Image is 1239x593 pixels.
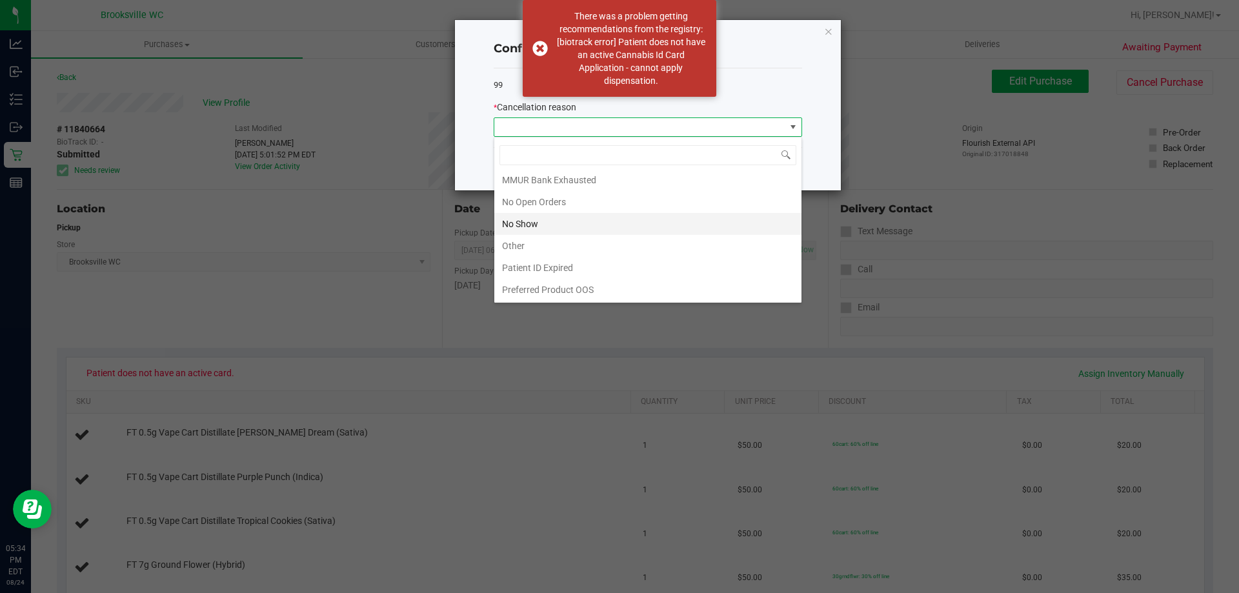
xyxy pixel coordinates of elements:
[494,41,802,57] h4: Confirm order cancellation
[13,490,52,528] iframe: Resource center
[824,23,833,39] button: Close
[494,169,801,191] li: MMUR Bank Exhausted
[497,102,576,112] span: Cancellation reason
[494,235,801,257] li: Other
[555,10,707,87] div: There was a problem getting recommendations from the registry: [biotrack error] Patient does not ...
[494,80,503,90] span: 99
[494,191,801,213] li: No Open Orders
[494,279,801,301] li: Preferred Product OOS
[494,257,801,279] li: Patient ID Expired
[494,213,801,235] li: No Show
